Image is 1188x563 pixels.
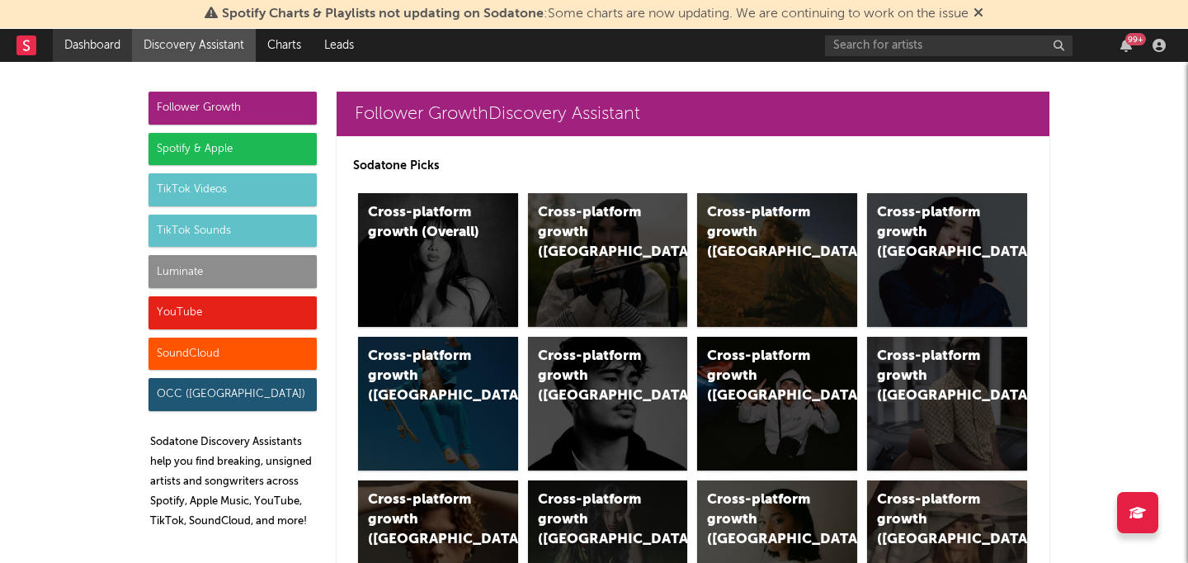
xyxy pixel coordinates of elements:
[148,338,317,371] div: SoundCloud
[825,35,1072,56] input: Search for artists
[707,490,819,550] div: Cross-platform growth ([GEOGRAPHIC_DATA])
[697,193,857,327] a: Cross-platform growth ([GEOGRAPHIC_DATA])
[867,193,1027,327] a: Cross-platform growth ([GEOGRAPHIC_DATA])
[368,203,480,243] div: Cross-platform growth (Overall)
[256,29,313,62] a: Charts
[1120,39,1132,52] button: 99+
[358,193,518,327] a: Cross-platform growth (Overall)
[222,7,969,21] span: : Some charts are now updating. We are continuing to work on the issue
[353,156,1033,176] p: Sodatone Picks
[148,92,317,125] div: Follower Growth
[358,337,518,471] a: Cross-platform growth ([GEOGRAPHIC_DATA])
[877,347,989,406] div: Cross-platform growth ([GEOGRAPHIC_DATA])
[148,173,317,206] div: TikTok Videos
[148,255,317,288] div: Luminate
[538,490,650,550] div: Cross-platform growth ([GEOGRAPHIC_DATA])
[148,378,317,411] div: OCC ([GEOGRAPHIC_DATA])
[132,29,256,62] a: Discovery Assistant
[148,215,317,248] div: TikTok Sounds
[368,490,480,550] div: Cross-platform growth ([GEOGRAPHIC_DATA])
[867,337,1027,471] a: Cross-platform growth ([GEOGRAPHIC_DATA])
[877,490,989,550] div: Cross-platform growth ([GEOGRAPHIC_DATA])
[707,347,819,406] div: Cross-platform growth ([GEOGRAPHIC_DATA]/GSA)
[877,203,989,263] div: Cross-platform growth ([GEOGRAPHIC_DATA])
[313,29,365,62] a: Leads
[53,29,132,62] a: Dashboard
[148,133,317,166] div: Spotify & Apple
[528,193,688,327] a: Cross-platform growth ([GEOGRAPHIC_DATA])
[707,203,819,263] div: Cross-platform growth ([GEOGRAPHIC_DATA])
[222,7,544,21] span: Spotify Charts & Playlists not updating on Sodatone
[528,337,688,471] a: Cross-platform growth ([GEOGRAPHIC_DATA])
[538,203,650,263] div: Cross-platform growth ([GEOGRAPHIC_DATA])
[697,337,857,471] a: Cross-platform growth ([GEOGRAPHIC_DATA]/GSA)
[368,347,480,406] div: Cross-platform growth ([GEOGRAPHIC_DATA])
[538,347,650,406] div: Cross-platform growth ([GEOGRAPHIC_DATA])
[973,7,983,21] span: Dismiss
[337,92,1049,136] a: Follower GrowthDiscovery Assistant
[1125,33,1146,45] div: 99 +
[148,296,317,329] div: YouTube
[150,433,317,532] p: Sodatone Discovery Assistants help you find breaking, unsigned artists and songwriters across Spo...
